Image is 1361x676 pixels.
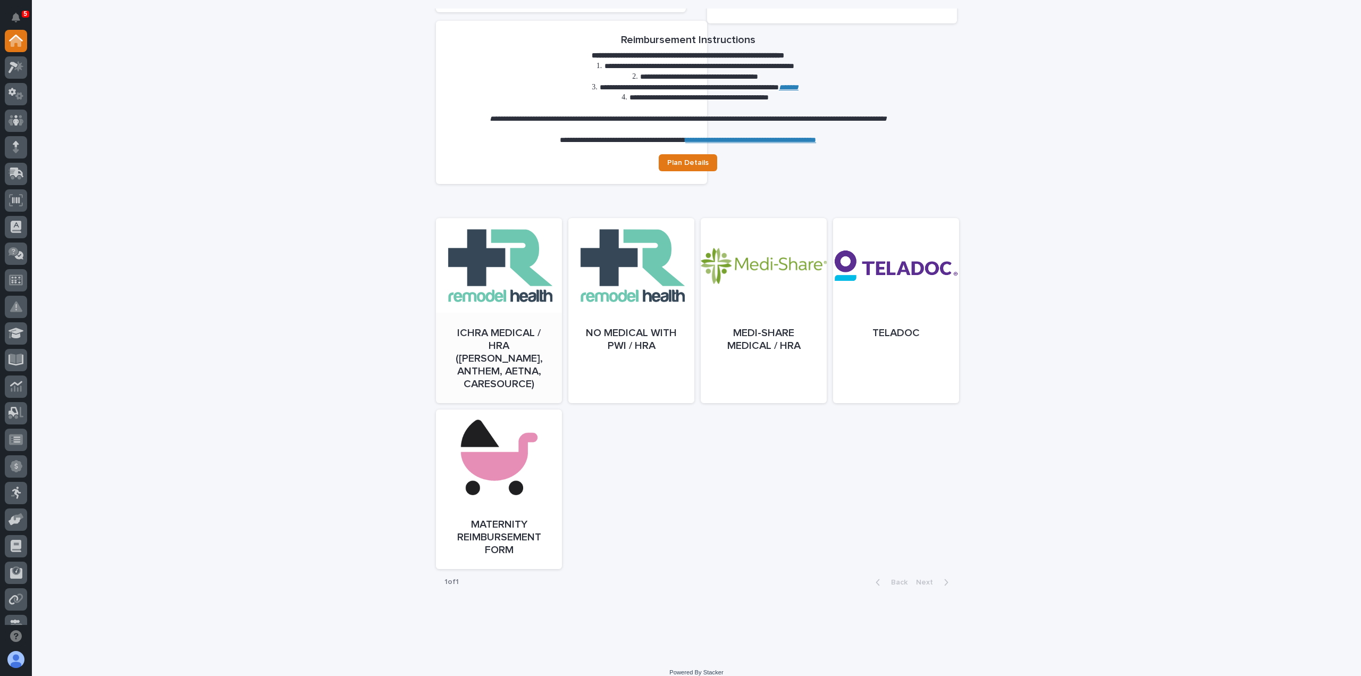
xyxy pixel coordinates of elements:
button: Open support chat [5,625,27,647]
a: Powered byPylon [75,196,129,205]
p: How can we help? [11,59,194,76]
a: 🔗Onboarding Call [62,130,140,149]
p: 5 [23,10,27,18]
span: Help Docs [21,134,58,145]
a: Maternity Reimbursement Form [436,410,562,569]
a: Medi-Share Medical / HRA [701,218,827,403]
button: users-avatar [5,648,27,671]
div: We're offline, we will be back soon! [36,175,149,183]
span: Onboarding Call [77,134,136,145]
span: Plan Details [667,159,709,166]
img: Stacker [11,10,32,31]
a: ICHRA Medical / HRA ([PERSON_NAME], Anthem, Aetna, CareSource) [436,218,562,403]
a: Teladoc [833,218,959,403]
h2: Reimbursement Instructions [621,34,755,46]
a: Plan Details [659,154,717,171]
button: Start new chat [181,168,194,180]
a: Powered By Stacker [669,669,723,675]
div: 📖 [11,135,19,144]
a: 📖Help Docs [6,130,62,149]
div: Start new chat [36,164,174,175]
p: 1 of 1 [436,569,467,595]
a: No Medical with PWI / HRA [568,218,694,403]
button: Notifications [5,6,27,29]
button: Next [912,578,957,587]
span: Next [916,579,939,586]
span: Pylon [106,197,129,205]
div: Notifications5 [13,13,27,30]
button: Back [867,578,912,587]
div: 🔗 [66,135,75,144]
p: Welcome 👋 [11,42,194,59]
span: Back [885,579,908,586]
img: 1736555164131-43832dd5-751b-4058-ba23-39d91318e5a0 [11,164,30,183]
